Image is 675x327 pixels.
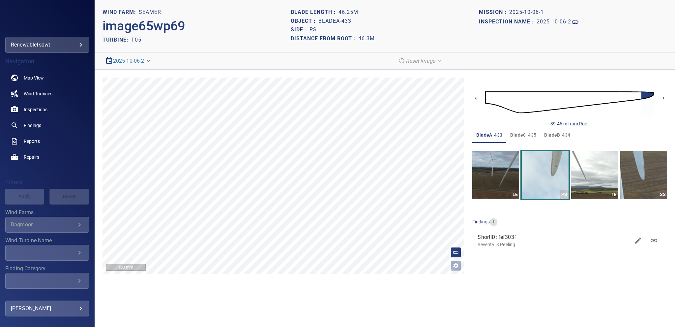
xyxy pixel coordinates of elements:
[485,82,654,123] img: d
[395,55,446,67] div: Reset Image
[5,37,89,53] div: renewablefsdwt
[550,120,589,127] div: 39-46 m from Root
[5,217,89,233] div: Wind Farms
[291,9,338,16] h1: Blade length :
[659,190,667,199] div: SS
[544,131,570,139] span: bladeB-434
[139,9,161,16] h1: Seamer
[406,58,435,64] em: Reset Image
[509,9,544,16] h1: 2025-10-06-1
[291,27,309,33] h1: Side :
[522,151,569,199] a: PS
[609,190,618,199] div: TE
[5,70,89,86] a: map noActive
[131,37,141,43] h2: T05
[11,303,83,314] div: [PERSON_NAME]
[479,19,537,25] h1: Inspection name :
[358,36,375,42] h1: 46.3m
[472,151,519,199] a: LE
[318,18,351,24] h1: bladeA-433
[103,9,139,16] h1: WIND FARM:
[5,273,89,289] div: Finding Category
[5,102,89,117] a: inspections noActive
[560,190,569,199] div: PS
[103,18,185,34] h2: image65wp69
[103,55,155,67] div: 2025-10-06-2
[5,238,89,243] label: Wind Turbine Name
[5,266,89,271] label: Finding Category
[472,219,490,224] span: findings
[571,151,618,199] a: TE
[24,90,52,97] span: Wind Turbines
[11,221,75,228] div: Bagmoor
[24,106,47,113] span: Inspections
[309,27,317,33] h1: PS
[476,131,502,139] span: bladeA-433
[11,40,83,50] div: renewablefsdwt
[620,151,667,199] a: SS
[451,260,461,271] button: Open image filters and tagging options
[490,219,497,225] span: 1
[5,133,89,149] a: reports noActive
[478,241,630,248] p: Severity: 3 Peeling
[338,9,358,16] h1: 46.25m
[510,131,536,139] span: bladeC-435
[5,86,89,102] a: windturbines noActive
[537,18,579,26] a: 2025-10-06-2
[24,154,39,160] span: Repairs
[5,179,89,185] h4: Filters
[24,122,41,129] span: Findings
[479,9,509,16] h1: Mission :
[24,138,40,145] span: Reports
[5,117,89,133] a: findings noActive
[537,19,571,25] h1: 2025-10-06-2
[511,190,519,199] div: LE
[478,233,630,241] span: ShortID: fef303f
[5,58,89,65] h4: Navigation
[5,245,89,261] div: Wind Turbine Name
[5,149,89,165] a: repairs noActive
[103,37,131,43] h2: TURBINE:
[24,75,44,81] span: Map View
[291,18,318,24] h1: Object :
[113,58,144,64] a: 2025-10-06-2
[5,210,89,215] label: Wind Farms
[291,36,358,42] h1: Distance from root :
